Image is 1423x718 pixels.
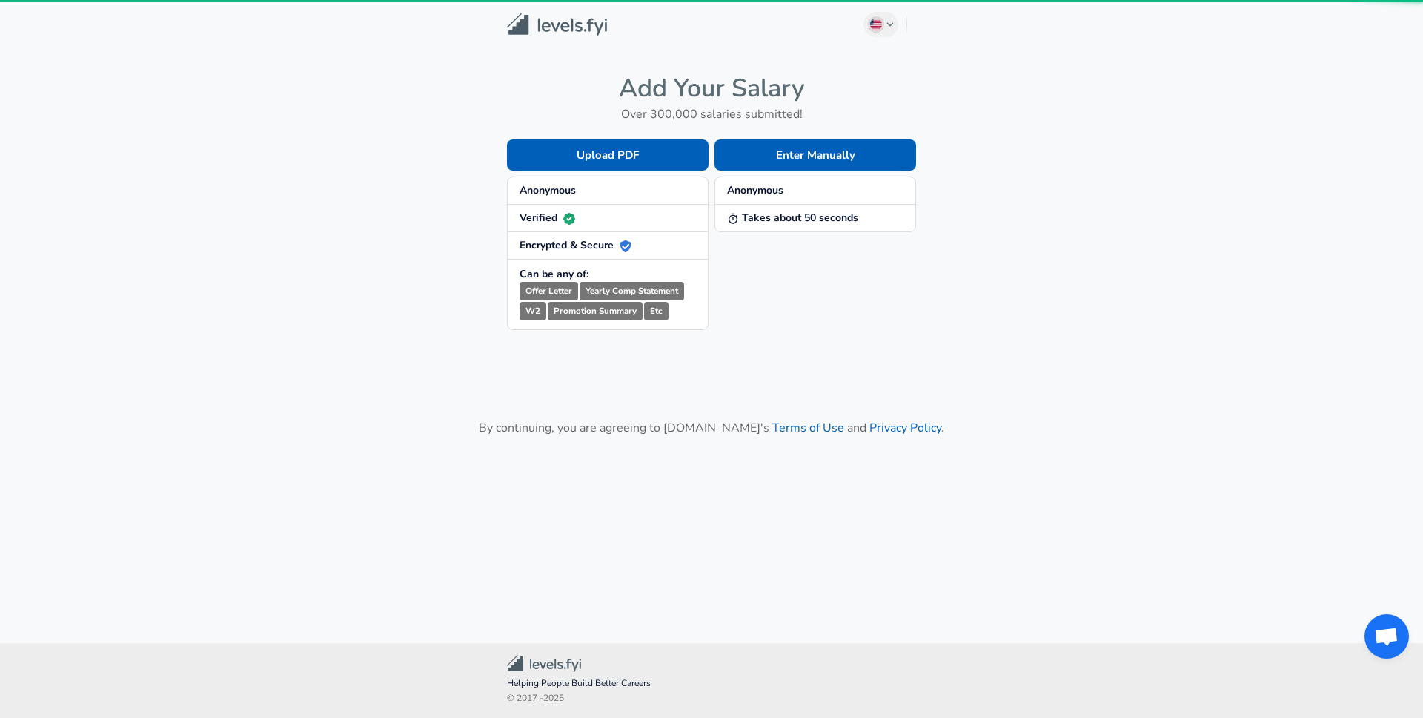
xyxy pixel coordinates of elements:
[507,655,581,672] img: Levels.fyi Community
[727,211,858,225] strong: Takes about 50 seconds
[507,104,916,125] h6: Over 300,000 salaries submitted!
[507,73,916,104] h4: Add Your Salary
[870,19,882,30] img: English (US)
[714,139,916,171] button: Enter Manually
[520,211,575,225] strong: Verified
[548,302,643,320] small: Promotion Summary
[520,282,578,300] small: Offer Letter
[772,420,844,436] a: Terms of Use
[580,282,684,300] small: Yearly Comp Statement
[520,302,546,320] small: W2
[863,12,899,37] button: English (US)
[507,139,709,171] button: Upload PDF
[869,420,941,436] a: Privacy Policy
[727,183,783,197] strong: Anonymous
[520,238,631,252] strong: Encrypted & Secure
[507,691,916,706] span: © 2017 - 2025
[520,183,576,197] strong: Anonymous
[644,302,669,320] small: Etc
[520,267,588,281] strong: Can be any of:
[507,676,916,691] span: Helping People Build Better Careers
[507,13,607,36] img: Levels.fyi
[1364,614,1409,659] div: Open chat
